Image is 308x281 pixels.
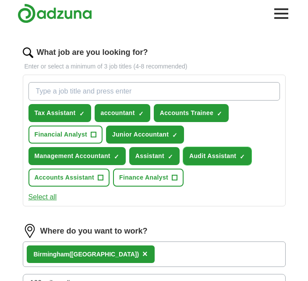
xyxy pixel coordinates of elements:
button: Audit Assistant✓ [183,147,251,165]
img: Adzuna logo [18,4,92,23]
span: Audit Assistant [189,151,236,161]
span: ✓ [138,110,144,117]
button: Management Accountant✓ [28,147,126,165]
button: Accounts Trainee✓ [154,104,229,122]
button: accountant✓ [95,104,150,122]
span: Accounts Trainee [160,108,213,118]
span: accountant [101,108,135,118]
span: ✓ [240,153,245,160]
button: Toggle main navigation menu [272,4,291,23]
img: location.png [23,224,37,238]
span: ✓ [114,153,119,160]
button: Junior Accountant✓ [106,126,184,144]
button: Accounts Assistant [28,169,110,187]
label: Where do you want to work? [40,225,148,237]
button: Financial Analyst [28,126,103,144]
label: What job are you looking for? [37,47,148,58]
span: Assistant [135,151,164,161]
p: Enter or select a minimum of 3 job titles (4-8 recommended) [23,62,286,71]
button: Select all [28,192,57,202]
button: × [142,248,148,261]
span: Finance Analyst [119,173,168,182]
button: Tax Assistant✓ [28,104,91,122]
span: × [142,249,148,259]
span: ✓ [172,132,177,139]
img: search.png [23,47,33,58]
button: Finance Analyst [113,169,184,187]
span: ✓ [217,110,222,117]
span: ✓ [168,153,173,160]
input: Type a job title and press enter [28,82,280,101]
span: Junior Accountant [112,130,169,139]
span: Tax Assistant [35,108,76,118]
span: Accounts Assistant [35,173,94,182]
button: Assistant✓ [129,147,180,165]
span: Management Accountant [35,151,110,161]
span: Financial Analyst [35,130,88,139]
span: ([GEOGRAPHIC_DATA]) [69,251,139,258]
div: gham [34,250,139,259]
span: ✓ [79,110,85,117]
strong: Birmin [34,251,53,258]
